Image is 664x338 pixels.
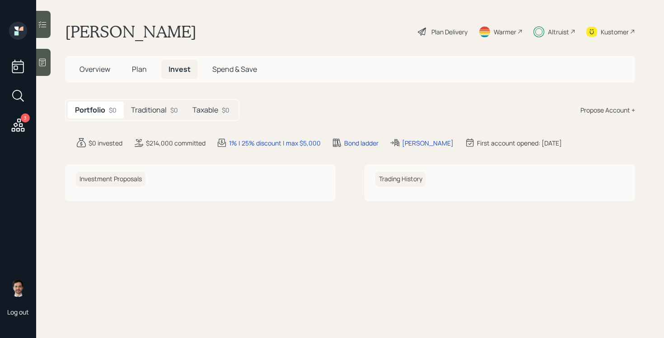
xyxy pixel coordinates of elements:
[168,64,191,74] span: Invest
[89,138,122,148] div: $0 invested
[21,113,30,122] div: 3
[375,172,426,187] h6: Trading History
[431,27,468,37] div: Plan Delivery
[222,105,229,115] div: $0
[212,64,257,74] span: Spend & Save
[477,138,562,148] div: First account opened: [DATE]
[65,22,196,42] h1: [PERSON_NAME]
[75,106,105,114] h5: Portfolio
[580,105,635,115] div: Propose Account +
[192,106,218,114] h5: Taxable
[494,27,516,37] div: Warmer
[229,138,321,148] div: 1% | 25% discount | max $5,000
[170,105,178,115] div: $0
[548,27,569,37] div: Altruist
[601,27,629,37] div: Kustomer
[7,308,29,316] div: Log out
[402,138,454,148] div: [PERSON_NAME]
[344,138,379,148] div: Bond ladder
[109,105,117,115] div: $0
[146,138,206,148] div: $214,000 committed
[79,64,110,74] span: Overview
[132,64,147,74] span: Plan
[9,279,27,297] img: jonah-coleman-headshot.png
[131,106,167,114] h5: Traditional
[76,172,145,187] h6: Investment Proposals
